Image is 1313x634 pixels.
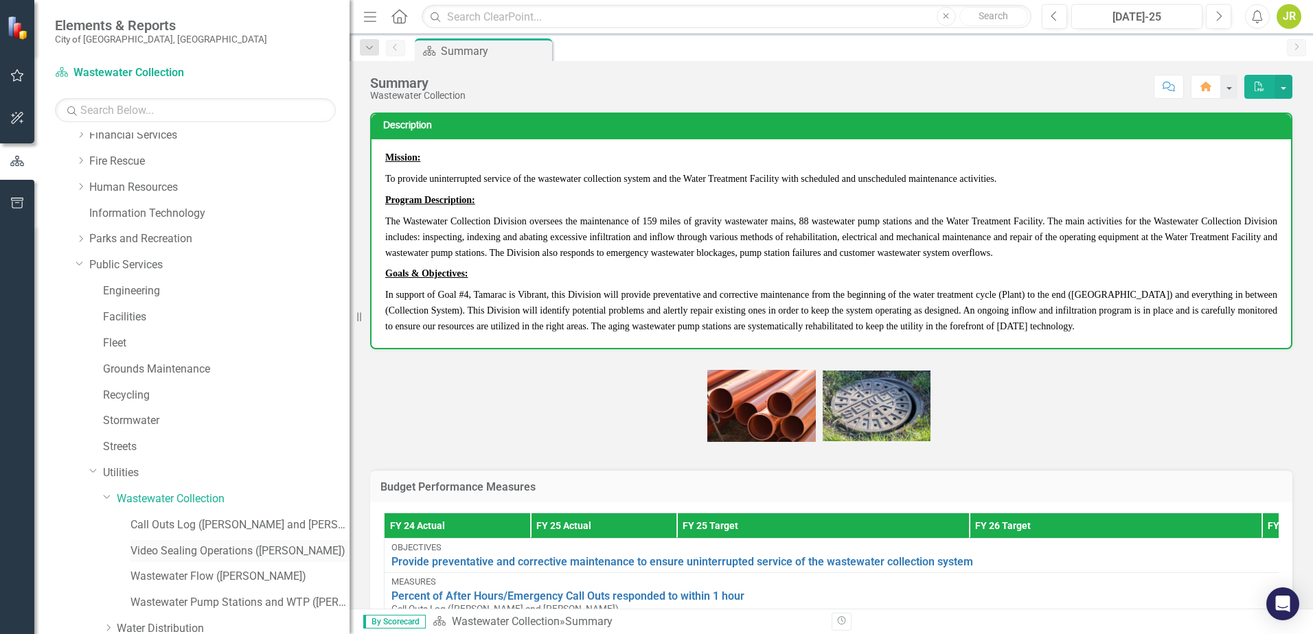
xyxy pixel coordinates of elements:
[391,603,619,614] span: Call Outs Log ([PERSON_NAME] and [PERSON_NAME])
[385,268,468,279] span: Goals & Objectives:
[103,439,350,455] a: Streets
[707,370,816,442] img: sewer-pipes-2259514_640.jpg
[89,257,350,273] a: Public Services
[979,10,1008,21] span: Search
[55,17,267,34] span: Elements & Reports
[89,206,350,222] a: Information Technology
[89,180,350,196] a: Human Resources
[370,91,466,101] div: Wastewater Collection
[89,231,350,247] a: Parks and Recreation
[130,543,350,559] a: Video Sealing Operations ([PERSON_NAME])
[103,336,350,351] a: Fleet
[103,309,350,325] a: Facilities
[103,362,350,377] a: Grounds Maintenance
[6,15,32,40] img: ClearPoint Strategy
[363,615,426,629] span: By Scorecard
[823,371,930,441] img: sewer-3305945_640.jpg
[959,7,1028,26] button: Search
[55,65,227,81] a: Wastewater Collection
[433,614,821,630] div: »
[422,5,1031,29] input: Search ClearPoint...
[1277,4,1301,29] button: JR
[441,43,549,60] div: Summary
[55,34,267,45] small: City of [GEOGRAPHIC_DATA], [GEOGRAPHIC_DATA]
[130,517,350,533] a: Call Outs Log ([PERSON_NAME] and [PERSON_NAME])
[385,174,996,184] span: To provide uninterrupted service of the wastewater collection system and the Water Treatment Faci...
[380,481,1282,493] h3: Budget Performance Measures
[55,98,336,122] input: Search Below...
[1266,587,1299,620] div: Open Intercom Messenger
[89,128,350,143] a: Financial Services
[565,615,613,628] div: Summary
[103,413,350,429] a: Stormwater
[383,121,1284,131] h3: Description
[385,152,420,163] u: Mission:
[103,283,350,299] a: Engineering
[130,569,350,585] a: Wastewater Flow ([PERSON_NAME])
[370,75,466,91] div: Summary
[117,491,350,507] a: Wastewater Collection
[130,595,350,611] a: Wastewater Pump Stations and WTP ([PERSON_NAME])
[89,154,350,169] a: Fire Rescue
[103,465,350,481] a: Utilities
[385,290,1277,331] span: In support of Goal #4, Tamarac is Vibrant, this Division will provide preventative and corrective...
[385,195,475,205] span: Program Description:
[452,615,560,628] a: Wastewater Collection
[103,388,350,403] a: Recycling
[1076,9,1198,25] div: [DATE]-25
[385,216,1277,258] span: The Wastewater Collection Division oversees the maintenance of 159 miles of gravity wastewater ma...
[1071,4,1202,29] button: [DATE]-25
